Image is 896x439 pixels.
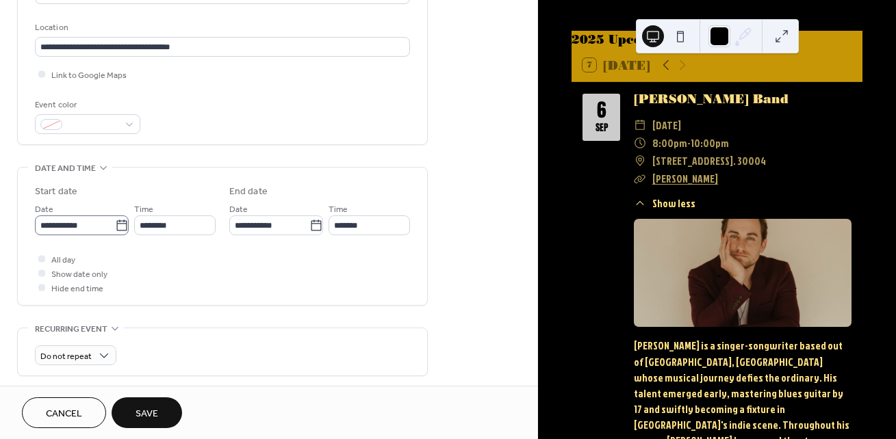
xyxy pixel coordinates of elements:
span: [STREET_ADDRESS]. 30004 [652,152,766,170]
span: Hide end time [51,282,103,296]
span: Time [134,202,153,217]
button: Cancel [22,397,106,428]
span: Link to Google Maps [51,68,127,83]
button: Save [112,397,182,428]
span: Date [35,202,53,217]
button: ​Show less [634,196,695,211]
a: [PERSON_NAME] [652,171,718,186]
div: Start date [35,185,77,199]
span: 10:00pm [691,134,729,152]
div: ​ [634,134,646,152]
div: ​ [634,116,646,134]
a: [PERSON_NAME] Band [634,92,789,106]
span: Show less [652,196,695,211]
span: All day [51,253,75,267]
span: Cancel [46,407,82,421]
span: Date and time [35,161,96,176]
div: ​ [634,152,646,170]
div: ​ [634,196,646,211]
div: Sep [596,123,608,133]
span: 8:00pm [652,134,687,152]
span: Time [329,202,348,217]
div: 2025 Upcoming Events [572,31,862,49]
span: [DATE] [652,116,681,134]
span: Date [229,202,248,217]
div: ​ [634,170,646,187]
div: Event color [35,98,138,112]
div: End date [229,185,268,199]
span: Recurring event [35,322,107,336]
span: Show date only [51,267,107,282]
span: Save [136,407,158,421]
span: - [687,134,691,152]
span: Do not repeat [40,349,92,364]
div: 6 [597,101,606,120]
div: Location [35,21,407,35]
